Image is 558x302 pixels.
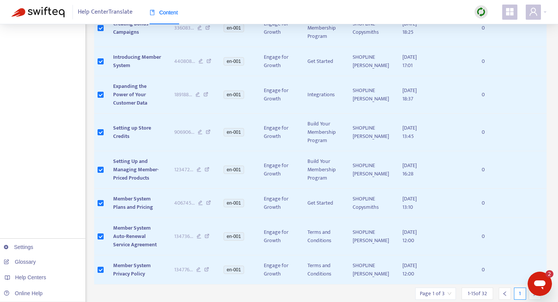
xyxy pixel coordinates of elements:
td: 0 [476,218,506,255]
td: SHOPLINE Copysmiths [347,189,396,218]
iframe: メッセージングウィンドウの起動ボタン、2件の未読メッセージ [528,272,552,296]
span: [DATE] 18:25 [402,19,417,36]
span: left [502,291,508,296]
a: Glossary [4,259,36,265]
img: Swifteq [11,7,65,17]
span: [DATE] 13:45 [402,124,417,141]
span: 123472 ... [174,166,193,174]
span: Introducing Member System [113,53,161,70]
span: user [529,7,538,16]
span: [DATE] 18:37 [402,86,417,103]
span: book [150,10,155,15]
td: 0 [476,255,506,285]
span: [DATE] 17:01 [402,53,417,70]
td: Integrations [301,76,347,114]
td: Engage for Growth [258,255,301,285]
span: 134736 ... [174,232,193,241]
span: Member System Plans and Pricing [113,194,153,211]
td: SHOPLINE Copysmiths [347,9,396,47]
span: en-001 [224,266,244,274]
td: Engage for Growth [258,9,301,47]
td: Terms and Conditions [301,218,347,255]
span: Help Center Translate [78,5,132,19]
td: SHOPLINE [PERSON_NAME] [347,114,396,151]
td: Get Started [301,189,347,218]
span: en-001 [224,57,244,66]
td: SHOPLINE [PERSON_NAME] [347,218,396,255]
span: en-001 [224,128,244,136]
td: 0 [476,9,506,47]
td: 0 [476,76,506,114]
td: Engage for Growth [258,114,301,151]
span: Member System Auto-Renewal Service Agreement [113,224,157,249]
span: [DATE] 16:28 [402,161,417,178]
span: 440808 ... [174,57,195,66]
span: Member System Privacy Policy [113,261,151,278]
span: Content [150,9,178,16]
span: Expanding the Power of Your Customer Data [113,82,147,107]
td: 0 [476,114,506,151]
span: Setting up Store Credits [113,124,151,141]
img: sync.dc5367851b00ba804db3.png [476,7,486,17]
td: Terms and Conditions [301,255,347,285]
td: Build Your Membership Program [301,9,347,47]
td: 0 [476,47,506,76]
span: en-001 [224,232,244,241]
span: [DATE] 13:10 [402,194,417,211]
span: Setting Up and Managing Member-Priced Products [113,157,159,182]
td: SHOPLINE [PERSON_NAME] [347,47,396,76]
span: 189188 ... [174,91,192,99]
td: SHOPLINE [PERSON_NAME] [347,255,396,285]
td: SHOPLINE [PERSON_NAME] [347,151,396,189]
span: en-001 [224,166,244,174]
span: appstore [505,7,514,16]
span: 134776 ... [174,266,193,274]
td: Get Started [301,47,347,76]
span: en-001 [224,199,244,207]
span: Creating Bonus Campaigns [113,19,148,36]
span: 1 - 15 of 32 [468,289,487,297]
div: 1 [514,288,526,300]
a: Online Help [4,290,43,296]
a: Settings [4,244,33,250]
td: Build Your Membership Program [301,114,347,151]
span: en-001 [224,24,244,32]
span: [DATE] 12:00 [402,261,417,278]
td: 0 [476,189,506,218]
td: Engage for Growth [258,151,301,189]
td: Engage for Growth [258,218,301,255]
span: en-001 [224,91,244,99]
span: Help Centers [15,274,46,280]
td: 0 [476,151,506,189]
td: Build Your Membership Program [301,151,347,189]
span: [DATE] 12:00 [402,228,417,245]
td: Engage for Growth [258,76,301,114]
span: 906906 ... [174,128,194,136]
td: Engage for Growth [258,47,301,76]
td: SHOPLINE [PERSON_NAME] [347,76,396,114]
td: Engage for Growth [258,189,301,218]
iframe: 未読メッセージ数 [538,270,553,278]
span: 406745 ... [174,199,195,207]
